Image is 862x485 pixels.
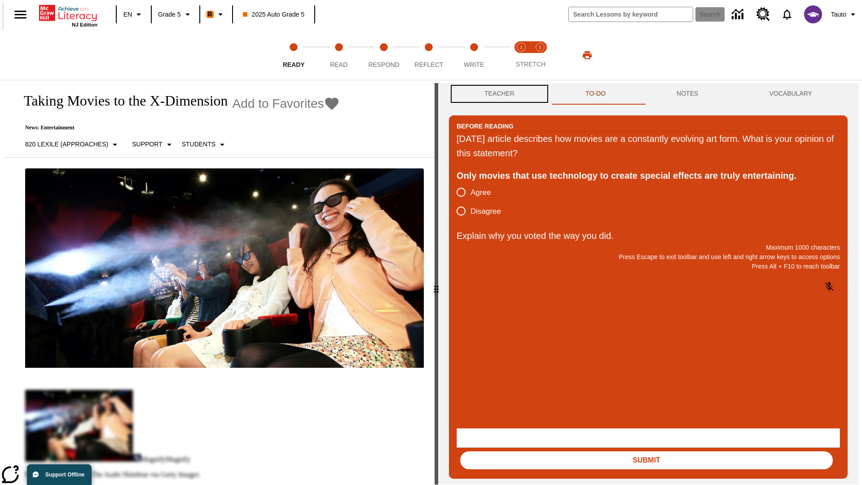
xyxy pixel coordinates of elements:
[804,5,822,23] img: avatar image
[457,121,514,131] h2: Before Reading
[726,2,751,27] a: Data Center
[516,61,545,68] span: STRETCH
[818,276,840,297] button: Click to activate and allow voice recognition
[233,96,340,111] button: Add to Favorites - Taking Movies to the X-Dimension
[641,83,734,105] button: NOTES
[448,31,500,80] button: Write step 5 of 5
[734,83,848,105] button: VOCABULARY
[45,472,84,478] span: Support Offline
[831,10,846,19] span: Tauto
[457,252,840,262] p: Press Escape to exit toolbar and use left and right arrow keys to access options
[457,243,840,252] p: Maximum 1000 characters
[520,45,522,49] text: 1
[14,93,228,109] h1: Taking Movies to the X-Dimension
[39,3,97,27] div: Home
[449,83,550,105] button: Teacher
[799,3,827,26] button: Select a new avatar
[233,97,324,111] span: Add to Favorites
[119,6,148,22] button: Language: EN, Select a language
[471,206,501,217] span: Disagree
[464,61,484,68] span: Write
[457,132,840,160] div: [DATE] article describes how movies are a constantly evolving art form. What is your opinion of t...
[775,3,799,26] a: Notifications
[25,168,424,368] img: Panel in front of the seats sprays water mist to the happy audience at a 4DX-equipped theater.
[22,137,124,153] button: Select Lexile, 820 Lexile (Approaches)
[7,1,34,28] button: Open side menu
[539,45,541,49] text: 2
[438,83,858,485] div: activity
[72,22,97,27] span: NJ Edition
[178,137,231,153] button: Select Student
[457,262,840,271] p: Press Alt + F10 to reach toolbar
[243,10,305,19] span: 2025 Auto Grade 5
[550,83,641,105] button: TO-DO
[128,137,178,153] button: Scaffolds, Support
[4,83,435,480] div: reading
[368,61,399,68] span: Respond
[132,140,162,149] p: Support
[154,6,197,22] button: Grade: Grade 5, Select a grade
[449,83,848,105] div: Instructional Panel Tabs
[123,10,132,19] span: EN
[158,10,181,19] span: Grade 5
[508,31,534,80] button: Stretch Read step 1 of 2
[457,168,840,183] div: Only movies that use technology to create special effects are truly entertaining.
[25,140,108,149] p: 820 Lexile (Approaches)
[460,451,833,469] button: Submit
[283,61,305,68] span: Ready
[268,31,320,80] button: Ready step 1 of 5
[14,124,340,131] p: News: Entertainment
[435,83,438,485] div: Press Enter or Spacebar and then press right and left arrow keys to move the slider
[27,464,92,485] button: Support Offline
[182,140,215,149] p: Students
[573,47,602,63] button: Print
[4,7,131,15] body: Explain why you voted the way you did. Maximum 1000 characters Press Alt + F10 to reach toolbar P...
[312,31,365,80] button: Read step 2 of 5
[471,187,491,198] span: Agree
[208,9,212,20] span: B
[358,31,410,80] button: Respond step 3 of 5
[457,229,840,243] p: Explain why you voted the way you did.
[569,7,693,22] input: search field
[527,31,553,80] button: Stretch Respond step 2 of 2
[415,61,444,68] span: Reflect
[751,2,775,26] a: Resource Center, Will open in new tab
[203,6,229,22] button: Boost Class color is orange. Change class color
[330,61,347,68] span: Read
[457,183,508,220] div: poll
[827,6,862,22] button: Profile/Settings
[403,31,455,80] button: Reflect step 4 of 5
